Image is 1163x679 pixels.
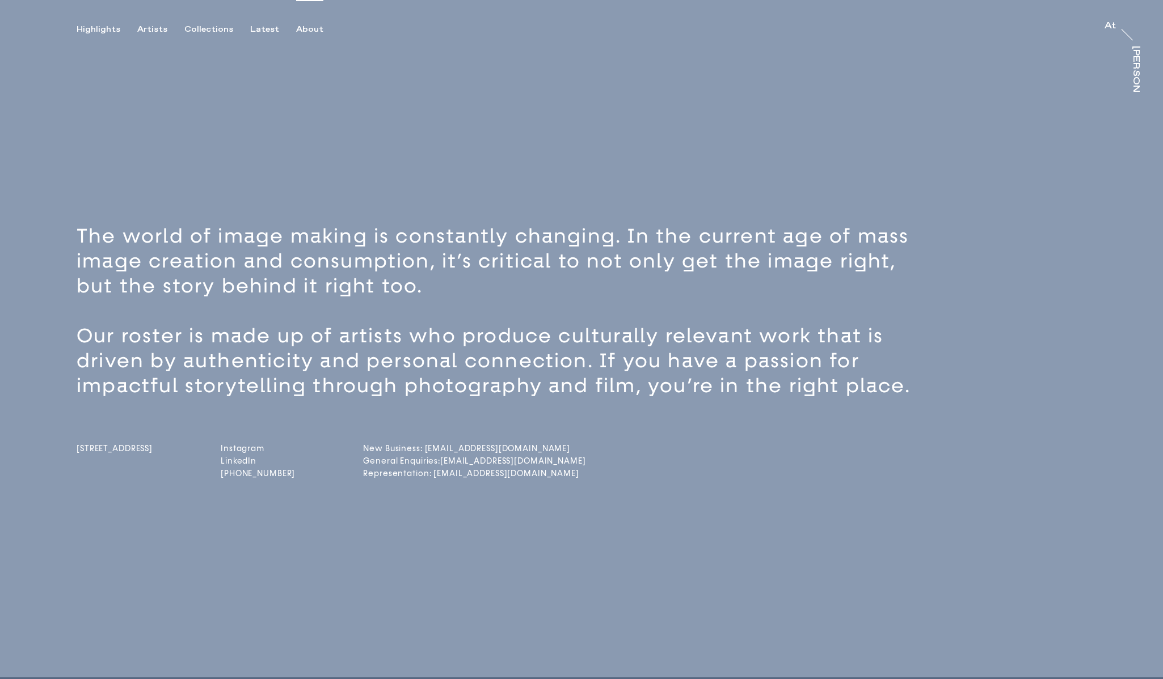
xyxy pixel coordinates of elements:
a: [STREET_ADDRESS] [77,444,153,481]
p: Our roster is made up of artists who produce culturally relevant work that is driven by authentic... [77,324,916,398]
a: At [1105,22,1116,33]
div: Highlights [77,24,120,35]
a: [PERSON_NAME] [1129,46,1140,92]
button: About [296,24,340,35]
a: Instagram [221,444,295,453]
div: Latest [250,24,279,35]
a: LinkedIn [221,456,295,466]
a: General Enquiries:[EMAIL_ADDRESS][DOMAIN_NAME] [363,456,453,466]
button: Collections [184,24,250,35]
p: The world of image making is constantly changing. In the current age of mass image creation and c... [77,224,916,299]
a: New Business: [EMAIL_ADDRESS][DOMAIN_NAME] [363,444,453,453]
a: Representation: [EMAIL_ADDRESS][DOMAIN_NAME] [363,469,453,478]
button: Highlights [77,24,137,35]
div: About [296,24,323,35]
span: [STREET_ADDRESS] [77,444,153,453]
div: [PERSON_NAME] [1131,46,1140,133]
div: Artists [137,24,167,35]
button: Artists [137,24,184,35]
button: Latest [250,24,296,35]
div: Collections [184,24,233,35]
a: [PHONE_NUMBER] [221,469,295,478]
